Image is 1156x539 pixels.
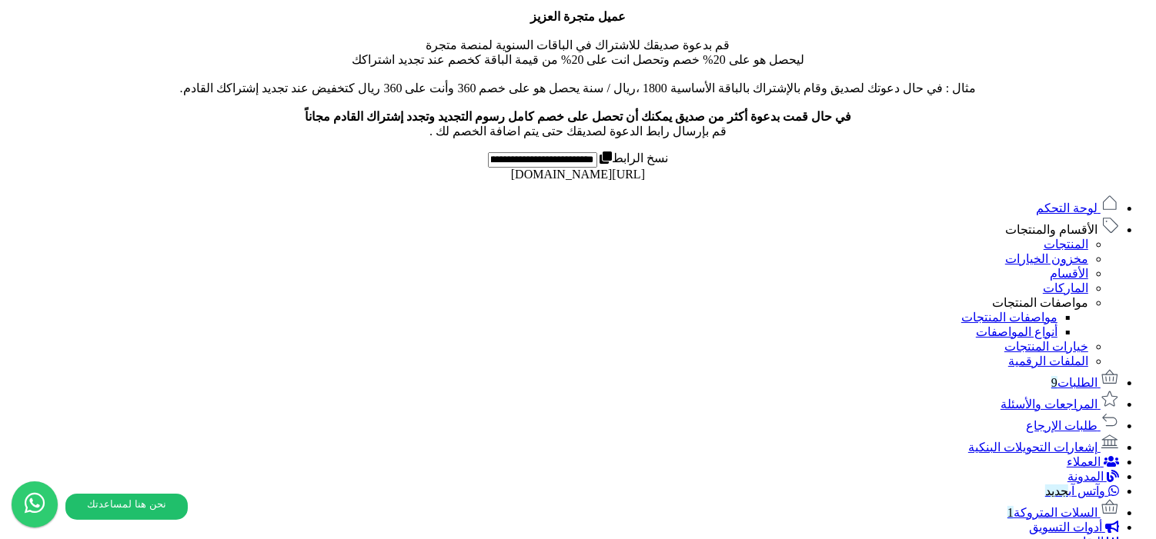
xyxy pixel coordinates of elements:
a: مواصفات المنتجات [992,296,1088,309]
a: أدوات التسويق [1029,521,1119,534]
a: المنتجات [1044,238,1088,251]
a: الملفات الرقمية [1008,354,1088,368]
span: الأقسام والمنتجات [1005,223,1098,236]
label: نسخ الرابط [597,151,669,165]
span: العملاء [1067,455,1101,468]
span: المدونة [1067,470,1104,483]
a: السلات المتروكة1 [1007,506,1119,519]
a: أنواع المواصفات [976,325,1057,338]
span: لوحة التحكم [1036,201,1098,215]
a: الأقسام [1050,267,1088,280]
a: إشعارات التحويلات البنكية [968,441,1119,454]
a: وآتس آبجديد [1045,484,1119,497]
span: 1 [1007,506,1014,519]
span: السلات المتروكة [1007,506,1098,519]
span: وآتس آب [1045,484,1105,497]
span: طلبات الإرجاع [1026,419,1098,432]
b: في حال قمت بدعوة أكثر من صديق يمكنك أن تحصل على خصم كامل رسوم التجديد وتجدد إشتراك القادم مجاناً [305,110,851,123]
a: طلبات الإرجاع [1026,419,1119,432]
a: مواصفات المنتجات [961,311,1057,324]
b: عميل متجرة العزيز [530,10,626,23]
span: المراجعات والأسئلة [1001,398,1098,411]
span: الطلبات [1051,376,1098,389]
span: إشعارات التحويلات البنكية [968,441,1098,454]
a: الطلبات9 [1051,376,1119,389]
span: جديد [1045,484,1068,497]
span: أدوات التسويق [1029,521,1102,534]
a: خيارات المنتجات [1004,340,1088,353]
a: العملاء [1067,455,1119,468]
a: الماركات [1043,281,1088,294]
a: المراجعات والأسئلة [1001,398,1119,411]
a: المدونة [1067,470,1119,483]
div: [URL][DOMAIN_NAME] [6,168,1150,181]
p: قم بدعوة صديقك للاشتراك في الباقات السنوية لمنصة متجرة ليحصل هو على 20% خصم وتحصل انت على 20% من ... [6,9,1150,138]
span: 9 [1051,376,1057,389]
a: لوحة التحكم [1036,201,1119,215]
a: مخزون الخيارات [1005,252,1088,265]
